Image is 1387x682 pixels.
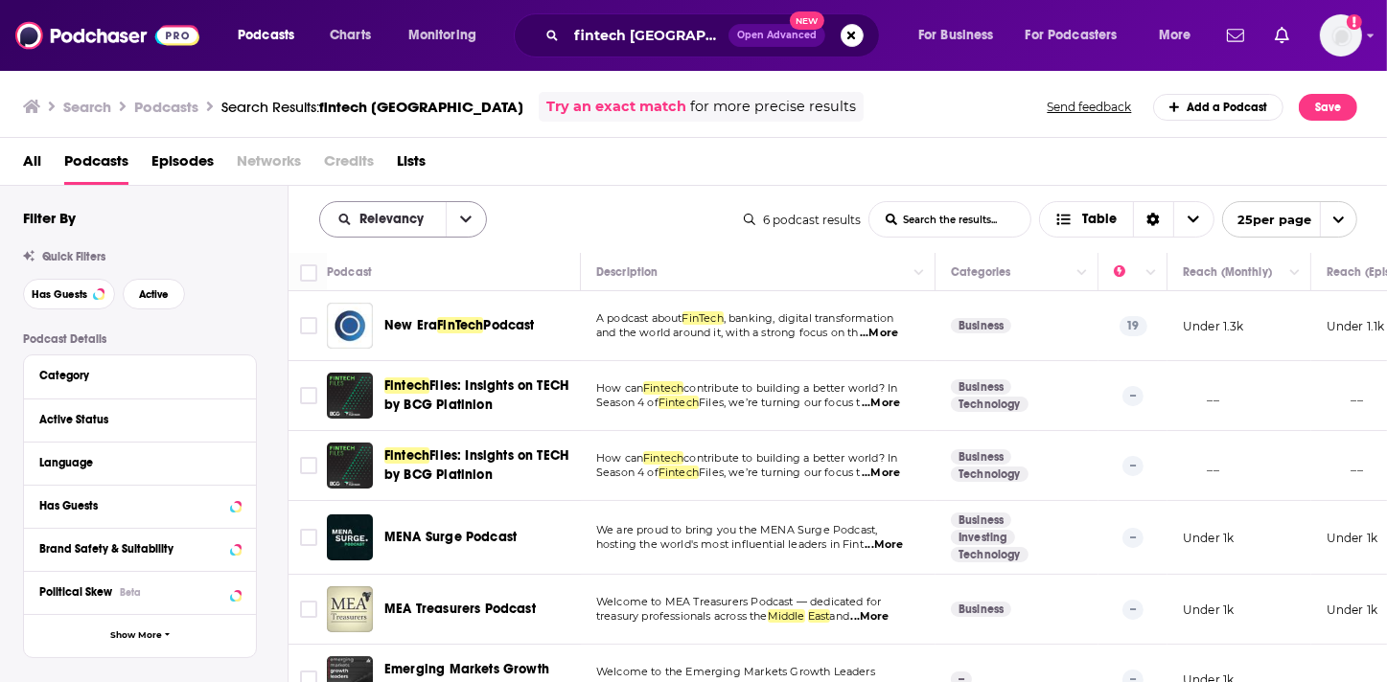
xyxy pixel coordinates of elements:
[327,261,372,284] div: Podcast
[437,317,483,333] span: FinTech
[918,22,994,49] span: For Business
[724,311,894,325] span: , banking, digital transformation
[151,146,214,185] a: Episodes
[1327,530,1377,546] p: Under 1k
[300,529,317,546] span: Toggle select row
[300,457,317,474] span: Toggle select row
[951,466,1029,482] a: Technology
[659,466,699,479] span: Fintech
[768,609,805,623] span: Middle
[1223,205,1312,235] span: 25 per page
[951,261,1010,284] div: Categories
[1122,528,1144,547] p: --
[683,451,897,465] span: contribute to building a better world? In
[1347,14,1362,30] svg: Add a profile image
[39,413,228,426] div: Active Status
[120,586,141,599] div: Beta
[596,537,864,551] span: hosting the world's most influential leaders in Fint
[1120,316,1147,335] p: 19
[384,377,568,413] span: Files: Insights on TECH by BCG Platinion
[397,146,426,185] a: Lists
[951,449,1011,465] a: Business
[123,279,185,309] button: Active
[1222,201,1357,238] button: open menu
[1153,94,1284,121] a: Add a Podcast
[865,537,903,553] span: ...More
[63,98,111,116] h3: Search
[39,542,224,556] div: Brand Safety & Suitability
[596,595,881,608] span: Welcome to MEA Treasurers Podcast — dedicated for
[596,451,643,465] span: How can
[596,396,659,409] span: Season 4 of
[327,443,373,489] img: Fintech Files: Insights on TECH by BCG Platinion
[1122,456,1144,475] p: --
[546,96,686,118] a: Try an exact match
[23,146,41,185] a: All
[1327,458,1363,474] p: __
[1159,22,1191,49] span: More
[596,523,877,536] span: We are proud to bring you the MENA Surge Podcast,
[446,202,486,237] button: open menu
[384,528,517,547] a: MENA Surge Podcast
[1219,19,1252,52] a: Show notifications dropdown
[1327,318,1385,334] p: Under 1.1k
[1320,14,1362,57] span: Logged in as meghna
[384,317,437,333] span: New Era
[384,377,429,394] span: Fintech
[1133,202,1173,237] div: Sort Direction
[1039,201,1214,238] h2: Choose View
[699,466,860,479] span: Files, we’re turning our focus t
[324,146,374,185] span: Credits
[39,580,241,603] button: Political SkewBeta
[566,20,728,51] input: Search podcasts, credits, & more...
[39,499,224,512] div: Has Guests
[908,261,931,284] button: Column Actions
[808,609,830,623] span: East
[300,387,317,404] span: Toggle select row
[1140,261,1163,284] button: Column Actions
[596,326,859,339] span: and the world around it, with a strong focus on th
[39,450,241,474] button: Language
[1122,600,1144,619] p: --
[319,98,523,116] span: fintech [GEOGRAPHIC_DATA]
[24,614,256,657] button: Show More
[39,536,241,560] a: Brand Safety & Suitability
[951,602,1011,617] a: Business
[395,20,501,51] button: open menu
[23,332,257,346] p: Podcast Details
[951,379,1011,395] a: Business
[1145,20,1215,51] button: open menu
[134,98,198,116] h3: Podcasts
[1320,14,1362,57] button: Show profile menu
[327,373,373,419] a: Fintech Files: Insights on TECH by BCG Platinion
[327,586,373,632] a: MEA Treasurers Podcast
[596,466,659,479] span: Season 4 of
[683,381,897,395] span: contribute to building a better world? In
[64,146,128,185] a: Podcasts
[728,24,825,47] button: Open AdvancedNew
[221,98,523,116] a: Search Results:fintech [GEOGRAPHIC_DATA]
[23,209,76,227] h2: Filter By
[860,326,898,341] span: ...More
[951,547,1029,562] a: Technology
[643,381,683,395] span: Fintech
[384,529,517,545] span: MENA Surge Podcast
[327,514,373,560] img: MENA Surge Podcast
[737,31,817,40] span: Open Advanced
[830,609,850,623] span: and
[744,213,861,227] div: 6 podcast results
[1114,261,1141,284] div: Power Score
[39,369,228,382] div: Category
[110,630,162,641] span: Show More
[384,376,574,415] a: FintechFiles: Insights on TECH by BCG Platinion
[1183,530,1234,546] p: Under 1k
[483,317,534,333] span: Podcast
[532,13,898,57] div: Search podcasts, credits, & more...
[1183,388,1219,404] p: __
[39,493,241,517] button: Has Guests
[1083,213,1118,226] span: Table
